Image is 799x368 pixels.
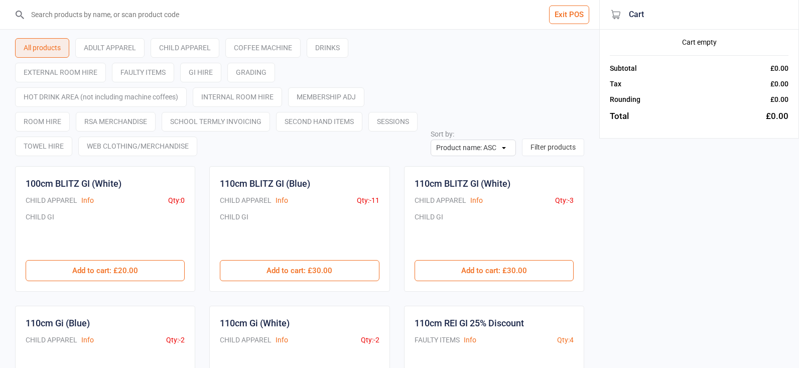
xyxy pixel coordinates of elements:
[75,38,145,58] div: ADULT APPAREL
[288,87,364,107] div: MEMBERSHIP ADJ
[151,38,219,58] div: CHILD APPAREL
[549,6,589,24] button: Exit POS
[276,335,288,345] button: Info
[276,195,288,206] button: Info
[26,177,121,190] div: 100cm BLITZ GI (White)
[555,195,574,206] div: Qty: -3
[431,130,454,138] label: Sort by:
[470,195,483,206] button: Info
[770,94,788,105] div: £0.00
[15,63,106,82] div: EXTERNAL ROOM HIRE
[610,110,629,123] div: Total
[26,212,54,250] div: CHILD GI
[220,177,310,190] div: 110cm BLITZ GI (Blue)
[770,79,788,89] div: £0.00
[610,63,637,74] div: Subtotal
[227,63,275,82] div: GRADING
[15,87,187,107] div: HOT DRINK AREA (not including machine coffees)
[220,316,290,330] div: 110cm Gi (White)
[220,195,272,206] div: CHILD APPAREL
[770,63,788,74] div: £0.00
[415,260,574,281] button: Add to cart: £30.00
[522,139,584,156] button: Filter products
[415,212,443,250] div: CHILD GI
[26,195,77,206] div: CHILD APPAREL
[225,38,301,58] div: COFFEE MACHINE
[76,112,156,132] div: RSA MERCHANDISE
[166,335,185,345] div: Qty: -2
[168,195,185,206] div: Qty: 0
[276,112,362,132] div: SECOND HAND ITEMS
[26,335,77,345] div: CHILD APPAREL
[26,260,185,281] button: Add to cart: £20.00
[112,63,174,82] div: FAULTY ITEMS
[368,112,418,132] div: SESSIONS
[415,177,510,190] div: 110cm BLITZ GI (White)
[220,212,248,250] div: CHILD GI
[15,38,69,58] div: All products
[220,260,379,281] button: Add to cart: £30.00
[415,335,460,345] div: FAULTY ITEMS
[557,335,574,345] div: Qty: 4
[610,94,640,105] div: Rounding
[464,335,476,345] button: Info
[610,37,788,48] div: Cart empty
[180,63,221,82] div: GI HIRE
[610,79,621,89] div: Tax
[361,335,379,345] div: Qty: -2
[78,137,197,156] div: WEB CLOTHING/MERCHANDISE
[220,335,272,345] div: CHILD APPAREL
[193,87,282,107] div: INTERNAL ROOM HIRE
[15,137,72,156] div: TOWEL HIRE
[26,316,90,330] div: 110cm Gi (Blue)
[357,195,379,206] div: Qty: -11
[81,335,94,345] button: Info
[766,110,788,123] div: £0.00
[415,316,524,330] div: 110cm REI GI 25% Discount
[162,112,270,132] div: SCHOOL TERMLY INVOICING
[15,112,70,132] div: ROOM HIRE
[81,195,94,206] button: Info
[415,195,466,206] div: CHILD APPAREL
[307,38,348,58] div: DRINKS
